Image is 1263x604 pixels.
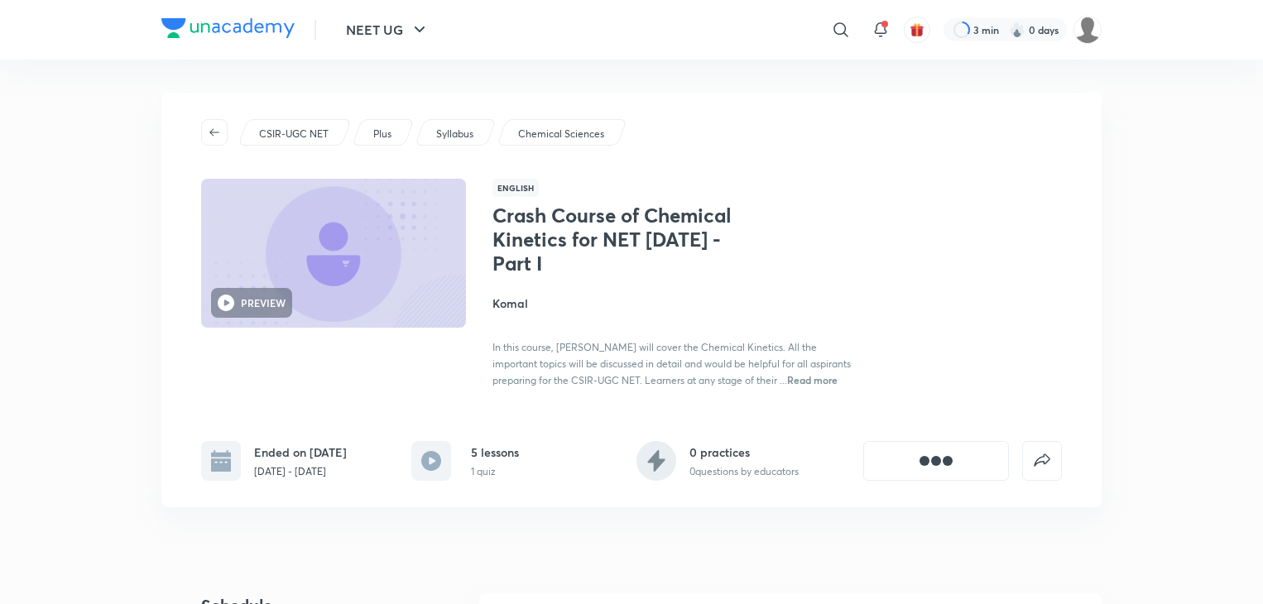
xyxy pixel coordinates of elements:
span: English [492,179,539,197]
button: false [1022,441,1062,481]
button: avatar [904,17,930,43]
h4: Komal [492,295,863,312]
span: In this course, [PERSON_NAME] will cover the Chemical Kinetics. All the important topics will be ... [492,341,851,386]
button: [object Object] [863,441,1009,481]
a: Company Logo [161,18,295,42]
h6: 5 lessons [471,443,519,461]
p: 0 questions by educators [689,464,799,479]
h6: 0 practices [689,443,799,461]
a: Chemical Sciences [516,127,607,141]
h6: Ended on [DATE] [254,443,347,461]
img: avatar [910,22,924,37]
img: Thumbnail [199,177,468,329]
img: AMMAR IMAM [1073,16,1102,44]
a: Plus [371,127,395,141]
p: CSIR-UGC NET [259,127,329,141]
p: Plus [373,127,391,141]
p: 1 quiz [471,464,519,479]
h6: PREVIEW [241,295,286,310]
span: Read more [787,373,838,386]
p: Chemical Sciences [518,127,604,141]
p: [DATE] - [DATE] [254,464,347,479]
p: Syllabus [436,127,473,141]
img: streak [1009,22,1025,38]
button: NEET UG [336,13,439,46]
h1: Crash Course of Chemical Kinetics for NET [DATE] - Part I [492,204,763,275]
a: CSIR-UGC NET [257,127,332,141]
a: Syllabus [434,127,477,141]
img: Company Logo [161,18,295,38]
